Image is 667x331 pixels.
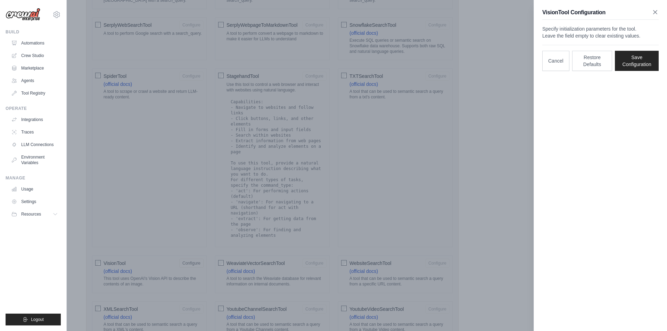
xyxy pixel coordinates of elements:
img: Logo [6,8,40,21]
a: Settings [8,196,61,207]
div: Operate [6,106,61,111]
h3: VisionTool Configuration [542,8,606,17]
a: Tool Registry [8,88,61,99]
div: Manage [6,175,61,181]
span: Logout [31,317,44,322]
div: Build [6,29,61,35]
a: Usage [8,184,61,195]
a: Agents [8,75,61,86]
a: Traces [8,127,61,138]
a: Crew Studio [8,50,61,61]
button: Logout [6,314,61,325]
a: Integrations [8,114,61,125]
a: LLM Connections [8,139,61,150]
a: Environment Variables [8,152,61,168]
a: Marketplace [8,63,61,74]
span: Resources [21,211,41,217]
button: Save Configuration [615,51,659,71]
p: Specify initialization parameters for the tool. Leave the field empty to clear existing values. [542,25,659,39]
a: Automations [8,38,61,49]
button: Restore Defaults [572,51,612,71]
button: Cancel [542,51,569,71]
button: Resources [8,209,61,220]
